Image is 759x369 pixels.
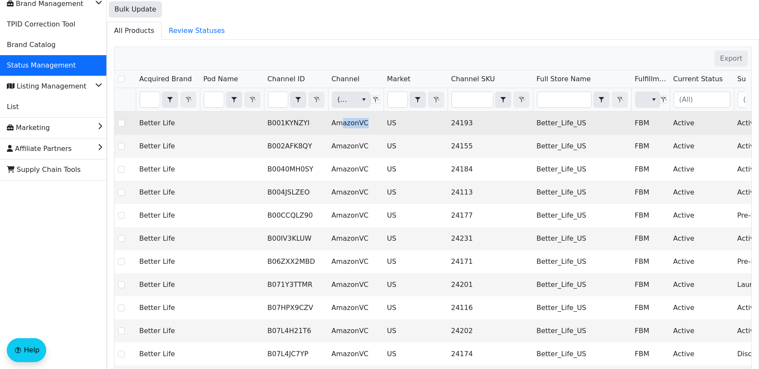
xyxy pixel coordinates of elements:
[136,342,200,366] td: Better Life
[7,142,72,156] span: Affiliate Partners
[7,163,81,177] span: Supply Chain Tools
[118,76,125,83] input: Select Row
[533,342,631,366] td: Better_Life_US
[448,273,533,296] td: 24201
[631,227,670,250] td: FBM
[533,181,631,204] td: Better_Life_US
[448,181,533,204] td: 24113
[328,204,384,227] td: AmazonVC
[670,135,734,158] td: Active
[118,351,125,357] input: Select Row
[448,158,533,181] td: 24184
[162,22,232,39] span: Review Statuses
[384,342,448,366] td: US
[7,59,76,72] span: Status Management
[136,181,200,204] td: Better Life
[670,204,734,227] td: Active
[448,204,533,227] td: 24177
[140,92,160,107] input: Filter
[533,88,631,112] th: Filter
[384,250,448,273] td: US
[358,92,370,107] button: select
[670,88,734,112] th: Filter
[410,92,425,107] button: select
[384,296,448,319] td: US
[533,273,631,296] td: Better_Life_US
[200,88,264,112] th: Filter
[118,304,125,311] input: Select Row
[264,342,328,366] td: B07L4JC7YP
[7,18,75,31] span: TPID Correction Tool
[328,158,384,181] td: AmazonVC
[670,158,734,181] td: Active
[107,22,161,39] span: All Products
[533,112,631,135] td: Better_Life_US
[136,227,200,250] td: Better Life
[267,74,305,84] span: Channel ID
[328,112,384,135] td: AmazonVC
[264,181,328,204] td: B004JSLZEO
[452,92,493,107] input: Filter
[631,112,670,135] td: FBM
[264,158,328,181] td: B0040MH0SY
[136,273,200,296] td: Better Life
[670,342,734,366] td: Active
[136,112,200,135] td: Better Life
[328,342,384,366] td: AmazonVC
[384,112,448,135] td: US
[631,342,670,366] td: FBM
[631,88,670,112] th: Filter
[118,281,125,288] input: Select Row
[264,227,328,250] td: B00IV3KLUW
[264,112,328,135] td: B001KYNZYI
[384,181,448,204] td: US
[537,92,591,107] input: Filter
[204,92,224,107] input: Filter
[670,181,734,204] td: Active
[674,92,730,107] input: (All)
[451,74,495,84] span: Channel SKU
[264,135,328,158] td: B002AFK8QY
[118,189,125,196] input: Select Row
[7,38,56,52] span: Brand Catalog
[328,250,384,273] td: AmazonVC
[648,92,660,107] button: select
[670,250,734,273] td: Active
[495,92,511,107] button: select
[7,80,86,93] span: Listing Management
[631,135,670,158] td: FBM
[24,345,39,355] span: Help
[264,88,328,112] th: Filter
[533,296,631,319] td: Better_Life_US
[328,135,384,158] td: AmazonVC
[448,296,533,319] td: 24116
[7,338,46,362] button: Help floatingactionbutton
[7,100,19,114] span: List
[328,296,384,319] td: AmazonVC
[384,227,448,250] td: US
[136,250,200,273] td: Better Life
[264,204,328,227] td: B00CCQLZ90
[631,181,670,204] td: FBM
[136,204,200,227] td: Better Life
[670,319,734,342] td: Active
[290,92,306,107] button: select
[594,92,609,107] button: select
[384,135,448,158] td: US
[118,258,125,265] input: Select Row
[264,296,328,319] td: B07HPX9CZV
[670,112,734,135] td: Active
[448,250,533,273] td: 24171
[635,74,666,84] span: Fulfillment
[388,92,407,107] input: Filter
[448,135,533,158] td: 24155
[203,74,238,84] span: Pod Name
[448,227,533,250] td: 24231
[328,319,384,342] td: AmazonVC
[536,74,591,84] span: Full Store Name
[448,112,533,135] td: 24193
[631,296,670,319] td: FBM
[384,88,448,112] th: Filter
[264,319,328,342] td: B07L4H21T6
[7,121,50,135] span: Marketing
